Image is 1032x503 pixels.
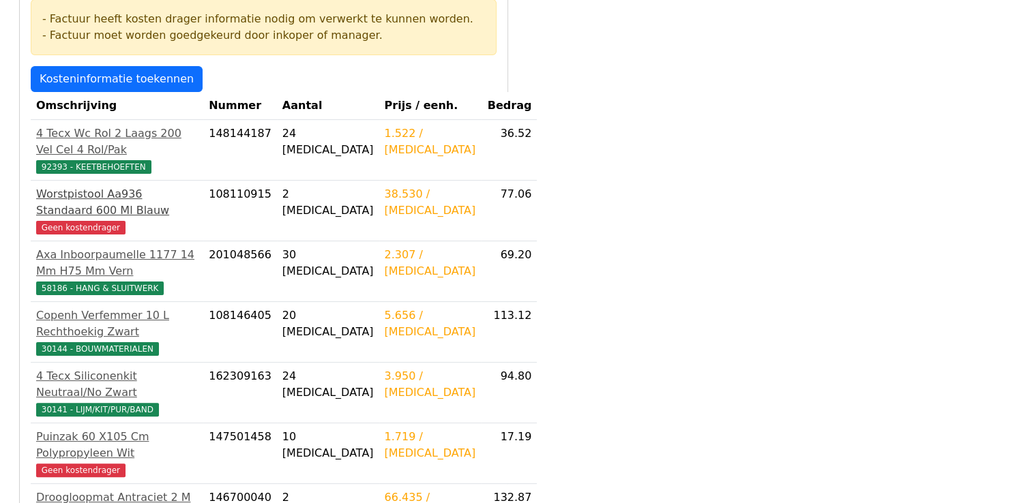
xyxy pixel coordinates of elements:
[36,160,151,174] span: 92393 - KEETBEHOEFTEN
[36,429,198,461] div: Puinzak 60 X105 Cm Polypropyleen Wit
[36,281,164,295] span: 58186 - HANG & SLUITWERK
[282,307,374,340] div: 20 [MEDICAL_DATA]
[282,368,374,401] div: 24 [MEDICAL_DATA]
[481,120,537,181] td: 36.52
[203,423,277,484] td: 147501458
[36,221,126,234] span: Geen kostendrager
[36,342,159,356] span: 30144 - BOUWMATERIALEN
[203,241,277,302] td: 201048566
[203,181,277,241] td: 108110915
[203,92,277,120] th: Nummer
[481,363,537,423] td: 94.80
[277,92,379,120] th: Aantal
[31,66,203,92] a: Kosteninformatie toekennen
[203,363,277,423] td: 162309163
[36,125,198,158] div: 4 Tecx Wc Rol 2 Laags 200 Vel Cel 4 Rol/Pak
[36,403,159,416] span: 30141 - LIJM/KIT/PUR/BAND
[385,247,476,279] div: 2.307 / [MEDICAL_DATA]
[282,125,374,158] div: 24 [MEDICAL_DATA]
[203,302,277,363] td: 108146405
[36,463,126,477] span: Geen kostendrager
[36,247,198,296] a: Axa Inboorpaumelle 1177 14 Mm H75 Mm Vern58186 - HANG & SLUITWERK
[481,241,537,302] td: 69.20
[36,307,198,356] a: Copenh Verfemmer 10 L Rechthoekig Zwart30144 - BOUWMATERIALEN
[379,92,482,120] th: Prijs / eenh.
[385,307,476,340] div: 5.656 / [MEDICAL_DATA]
[36,368,198,401] div: 4 Tecx Siliconenkit Neutraal/No Zwart
[282,186,374,219] div: 2 [MEDICAL_DATA]
[481,302,537,363] td: 113.12
[36,368,198,417] a: 4 Tecx Siliconenkit Neutraal/No Zwart30141 - LIJM/KIT/PUR/BAND
[31,92,203,120] th: Omschrijving
[481,92,537,120] th: Bedrag
[282,247,374,279] div: 30 [MEDICAL_DATA]
[36,247,198,279] div: Axa Inboorpaumelle 1177 14 Mm H75 Mm Vern
[42,11,485,27] div: - Factuur heeft kosten drager informatie nodig om verwerkt te kunnen worden.
[203,120,277,181] td: 148144187
[36,307,198,340] div: Copenh Verfemmer 10 L Rechthoekig Zwart
[36,186,198,219] div: Worstpistool Aa936 Standaard 600 Ml Blauw
[385,125,476,158] div: 1.522 / [MEDICAL_DATA]
[385,368,476,401] div: 3.950 / [MEDICAL_DATA]
[385,186,476,219] div: 38.530 / [MEDICAL_DATA]
[481,181,537,241] td: 77.06
[36,125,198,174] a: 4 Tecx Wc Rol 2 Laags 200 Vel Cel 4 Rol/Pak92393 - KEETBEHOEFTEN
[36,429,198,478] a: Puinzak 60 X105 Cm Polypropyleen WitGeen kostendrager
[282,429,374,461] div: 10 [MEDICAL_DATA]
[36,186,198,235] a: Worstpistool Aa936 Standaard 600 Ml BlauwGeen kostendrager
[42,27,485,44] div: - Factuur moet worden goedgekeurd door inkoper of manager.
[481,423,537,484] td: 17.19
[385,429,476,461] div: 1.719 / [MEDICAL_DATA]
